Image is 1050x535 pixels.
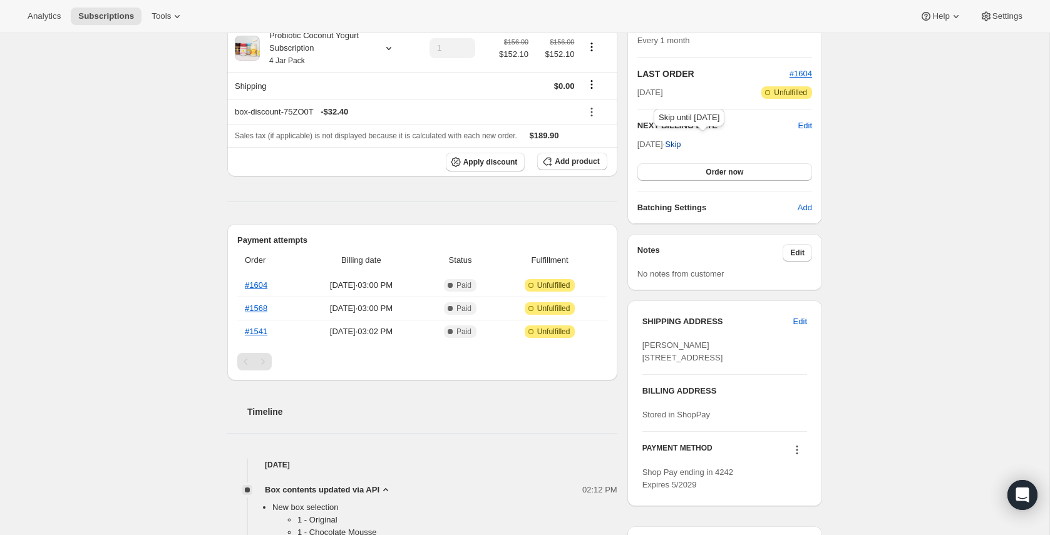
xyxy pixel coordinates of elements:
a: #1604 [790,69,812,78]
span: Unfulfilled [537,327,570,337]
span: $0.00 [554,81,575,91]
span: $152.10 [499,48,528,61]
h2: LAST ORDER [637,68,790,80]
button: Box contents updated via API [265,484,392,496]
span: Status [428,254,493,267]
span: Settings [992,11,1022,21]
div: Probiotic Coconut Yogurt Subscription [260,29,373,67]
button: Shipping actions [582,78,602,91]
span: Unfulfilled [774,88,807,98]
span: [DATE] [637,86,663,99]
button: Order now [637,163,812,181]
h2: NEXT BILLING DATE [637,120,798,132]
button: Apply discount [446,153,525,171]
span: Paid [456,327,471,337]
a: #1541 [245,327,267,336]
span: 02:12 PM [582,484,617,496]
a: #1604 [245,280,267,290]
span: [PERSON_NAME] [STREET_ADDRESS] [642,340,723,362]
span: Every 1 month [637,36,690,45]
li: 1 - Original [297,514,617,526]
button: Skip [657,135,688,155]
span: Unfulfilled [537,303,570,313]
span: Add product [555,156,599,166]
button: Settings [972,8,1030,25]
span: Unfulfilled [537,280,570,290]
span: [DATE] · 03:00 PM [302,302,420,315]
small: $156.00 [504,38,528,46]
span: Stored in ShopPay [642,410,710,419]
button: Product actions [582,40,602,54]
span: [DATE] · 03:00 PM [302,279,420,292]
span: Edit [793,315,807,328]
div: box-discount-75ZO0T [235,106,574,118]
h3: PAYMENT METHOD [642,443,713,460]
span: Box contents updated via API [265,484,379,496]
span: No notes from customer [637,269,724,278]
span: Apply discount [463,157,518,167]
button: Help [912,8,969,25]
button: Edit [783,244,812,262]
span: $189.90 [530,131,559,140]
small: $156.00 [550,38,574,46]
span: Add [798,201,812,214]
span: Skip [665,138,681,151]
nav: Pagination [237,353,607,370]
span: Sales tax (if applicable) is not displayed because it is calculated with each new order. [235,131,517,140]
button: Add product [537,153,607,170]
h3: SHIPPING ADDRESS [642,315,793,328]
span: Paid [456,303,471,313]
span: Billing date [302,254,420,267]
span: [DATE] · 03:02 PM [302,325,420,338]
span: Tools [152,11,171,21]
button: Analytics [20,8,68,25]
h3: Notes [637,244,783,262]
span: $152.10 [536,48,574,61]
span: [DATE] · [637,140,681,149]
span: Order now [706,167,743,177]
button: Edit [798,120,812,132]
span: Paid [456,280,471,290]
h2: Payment attempts [237,234,607,247]
button: Subscriptions [71,8,142,25]
span: Fulfillment [500,254,599,267]
span: Analytics [28,11,61,21]
span: Help [932,11,949,21]
img: product img [235,36,260,61]
h6: Batching Settings [637,201,798,214]
button: #1604 [790,68,812,80]
h2: Timeline [247,405,617,418]
small: 4 Jar Pack [269,56,305,65]
button: Tools [144,8,191,25]
span: Edit [790,248,805,258]
span: Subscriptions [78,11,134,21]
a: #1568 [245,303,267,313]
th: Shipping [227,72,413,99]
div: Open Intercom Messenger [1007,480,1037,510]
span: Shop Pay ending in 4242 Expires 5/2029 [642,467,733,489]
span: - $32.40 [321,106,348,118]
h3: BILLING ADDRESS [642,385,807,397]
button: Edit [786,312,815,332]
h4: [DATE] [227,459,617,471]
button: Add [790,198,820,218]
th: Order [237,247,298,274]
